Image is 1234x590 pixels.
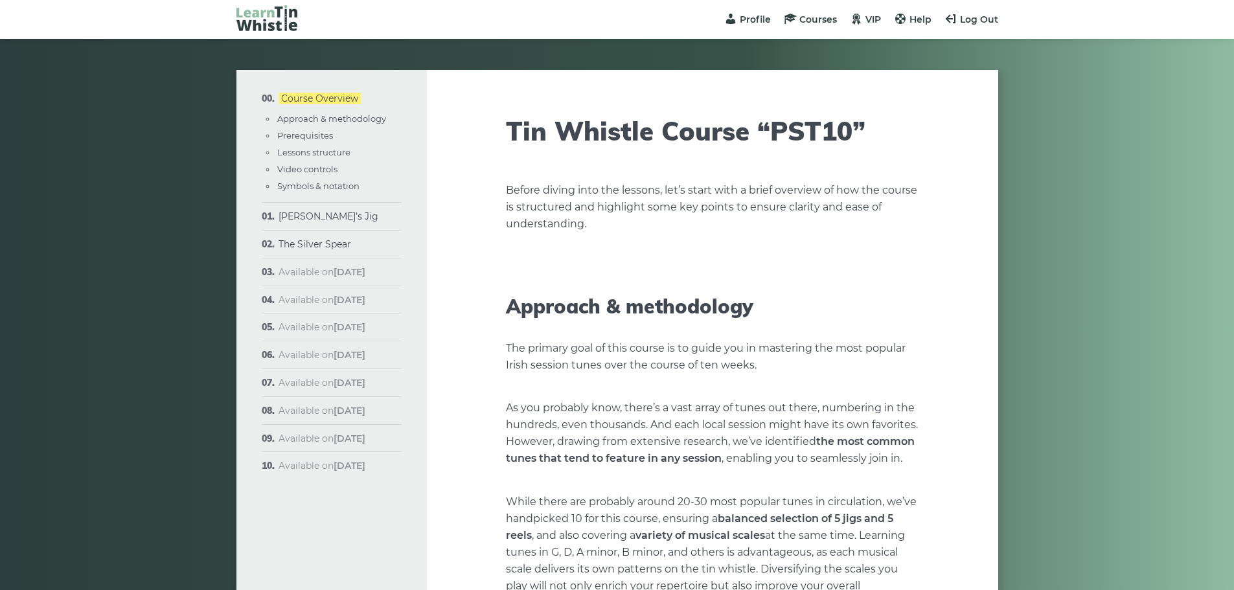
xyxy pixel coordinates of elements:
[279,294,365,306] span: Available on
[799,14,837,25] span: Courses
[277,130,333,141] a: Prerequisites
[334,349,365,361] strong: [DATE]
[334,405,365,416] strong: [DATE]
[334,433,365,444] strong: [DATE]
[236,5,297,31] img: LearnTinWhistle.com
[279,433,365,444] span: Available on
[506,115,919,146] h1: Tin Whistle Course “PST10”
[506,340,919,374] p: The primary goal of this course is to guide you in mastering the most popular Irish session tunes...
[279,93,361,104] a: Course Overview
[784,14,837,25] a: Courses
[277,164,337,174] a: Video controls
[506,182,919,233] p: Before diving into the lessons, let’s start with a brief overview of how the course is structured...
[279,238,351,250] a: The Silver Spear
[740,14,771,25] span: Profile
[279,405,365,416] span: Available on
[279,460,365,471] span: Available on
[865,14,881,25] span: VIP
[279,266,365,278] span: Available on
[334,321,365,333] strong: [DATE]
[279,321,365,333] span: Available on
[635,529,765,541] strong: variety of musical scales
[334,294,365,306] strong: [DATE]
[724,14,771,25] a: Profile
[334,266,365,278] strong: [DATE]
[506,400,919,467] p: As you probably know, there’s a vast array of tunes out there, numbering in the hundreds, even th...
[944,14,998,25] a: Log Out
[277,113,386,124] a: Approach & methodology
[334,460,365,471] strong: [DATE]
[850,14,881,25] a: VIP
[506,295,919,318] h2: Approach & methodology
[279,349,365,361] span: Available on
[279,210,378,222] a: [PERSON_NAME]’s Jig
[960,14,998,25] span: Log Out
[334,377,365,389] strong: [DATE]
[277,181,360,191] a: Symbols & notation
[909,14,931,25] span: Help
[894,14,931,25] a: Help
[277,147,350,157] a: Lessons structure
[279,377,365,389] span: Available on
